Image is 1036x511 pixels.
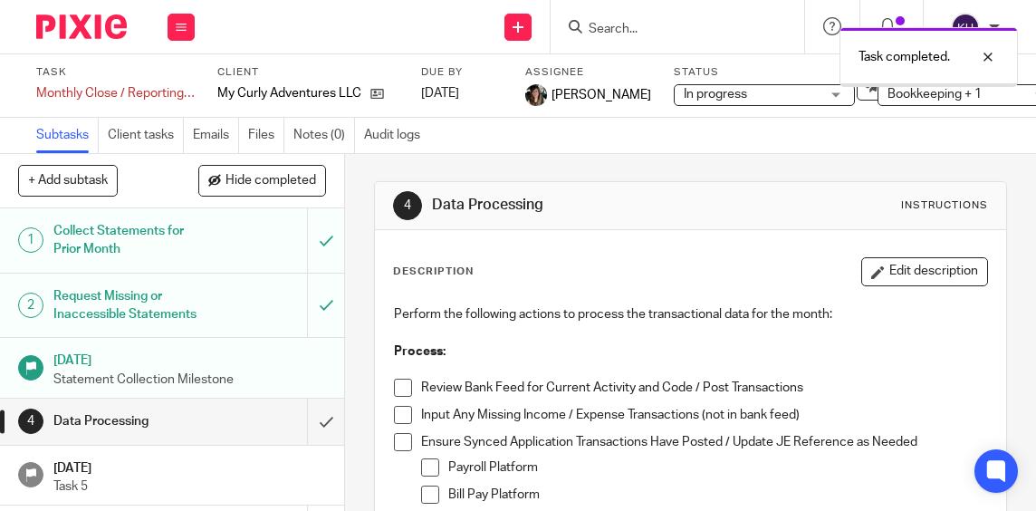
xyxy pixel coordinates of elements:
[421,433,987,451] p: Ensure Synced Application Transactions Have Posted / Update JE Reference as Needed
[887,88,982,101] span: Bookkeeping + 1
[421,65,503,80] label: Due by
[393,191,422,220] div: 4
[36,65,195,80] label: Task
[36,84,195,102] div: Monthly Close / Reporting - July
[951,13,980,42] img: svg%3E
[225,174,316,188] span: Hide completed
[53,283,211,329] h1: Request Missing or Inaccessible Statements
[53,455,327,477] h1: [DATE]
[859,48,950,66] p: Task completed.
[53,217,211,264] h1: Collect Statements for Prior Month
[394,305,987,323] p: Perform the following actions to process the transactional data for the month:
[293,118,355,153] a: Notes (0)
[53,371,327,389] p: Statement Collection Milestone
[18,409,43,434] div: 4
[53,347,327,370] h1: [DATE]
[18,293,43,318] div: 2
[901,198,988,213] div: Instructions
[36,14,127,39] img: Pixie
[448,486,987,504] p: Bill Pay Platform
[193,118,239,153] a: Emails
[684,88,747,101] span: In progress
[364,118,429,153] a: Audit logs
[198,165,326,196] button: Hide completed
[421,406,987,424] p: Input Any Missing Income / Expense Transactions (not in bank feed)
[421,379,987,397] p: Review Bank Feed for Current Activity and Code / Post Transactions
[432,196,730,215] h1: Data Processing
[861,257,988,286] button: Edit description
[217,65,398,80] label: Client
[448,458,987,477] p: Payroll Platform
[108,118,184,153] a: Client tasks
[525,84,547,106] img: IMG_2906.JPEG
[36,118,99,153] a: Subtasks
[421,87,459,100] span: [DATE]
[53,408,211,435] h1: Data Processing
[217,84,361,102] p: My Curly Adventures LLC
[394,345,446,358] strong: Process:
[248,118,284,153] a: Files
[53,477,327,496] p: Task 5
[552,86,651,104] span: [PERSON_NAME]
[393,265,474,279] p: Description
[18,165,118,196] button: + Add subtask
[18,227,43,253] div: 1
